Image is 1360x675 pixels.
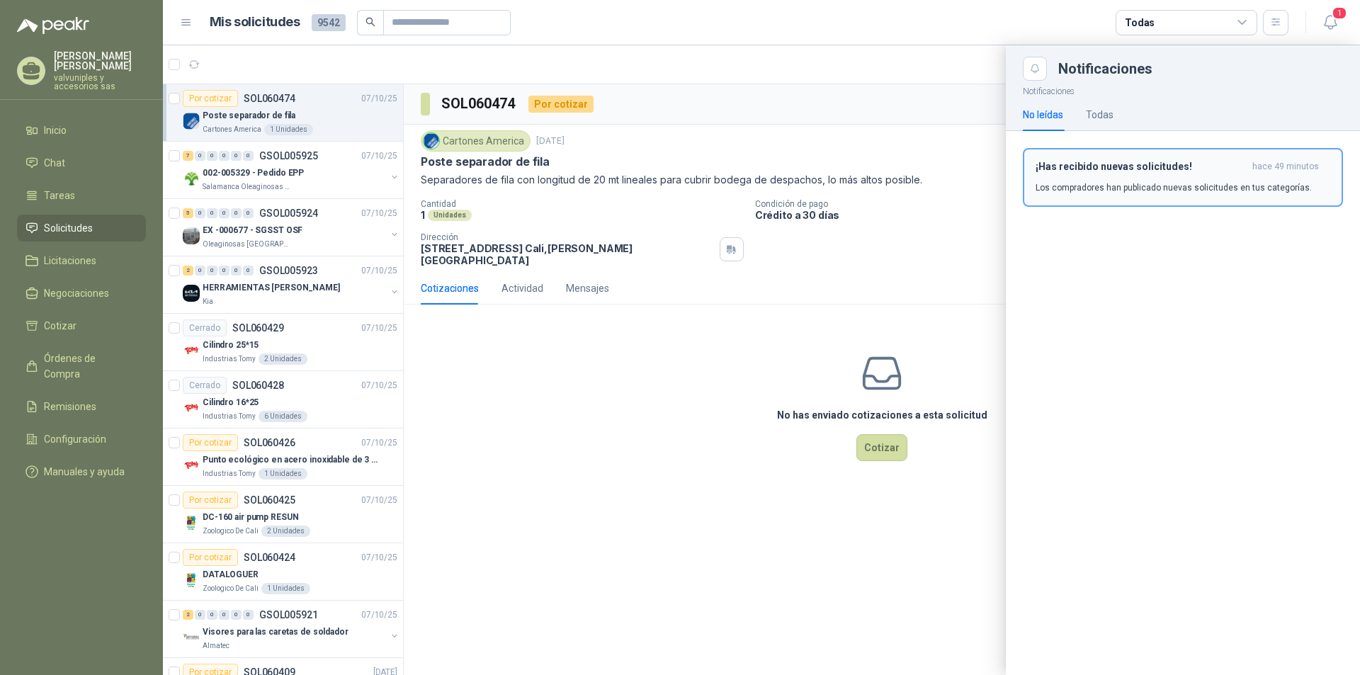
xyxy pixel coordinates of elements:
img: Logo peakr [17,17,89,34]
span: Solicitudes [44,220,93,236]
a: Órdenes de Compra [17,345,146,387]
span: Remisiones [44,399,96,414]
a: Chat [17,149,146,176]
h1: Mis solicitudes [210,12,300,33]
h3: ¡Has recibido nuevas solicitudes! [1036,161,1247,173]
p: Los compradores han publicado nuevas solicitudes en tus categorías. [1036,181,1312,194]
div: Notificaciones [1058,62,1343,76]
button: Close [1023,57,1047,81]
p: valvuniples y accesorios sas [54,74,146,91]
a: Inicio [17,117,146,144]
span: 1 [1332,6,1347,20]
a: Manuales y ayuda [17,458,146,485]
span: Manuales y ayuda [44,464,125,480]
div: No leídas [1023,107,1063,123]
a: Tareas [17,182,146,209]
a: Cotizar [17,312,146,339]
a: Configuración [17,426,146,453]
span: Cotizar [44,318,76,334]
span: Chat [44,155,65,171]
p: [PERSON_NAME] [PERSON_NAME] [54,51,146,71]
span: Inicio [44,123,67,138]
a: Remisiones [17,393,146,420]
span: hace 49 minutos [1252,161,1319,173]
div: Todas [1086,107,1113,123]
p: Notificaciones [1006,81,1360,98]
span: Configuración [44,431,106,447]
button: 1 [1317,10,1343,35]
span: Negociaciones [44,285,109,301]
div: Todas [1125,15,1155,30]
span: Tareas [44,188,75,203]
span: 9542 [312,14,346,31]
span: Órdenes de Compra [44,351,132,382]
button: ¡Has recibido nuevas solicitudes!hace 49 minutos Los compradores han publicado nuevas solicitudes... [1023,148,1343,207]
span: Licitaciones [44,253,96,268]
span: search [365,17,375,27]
a: Licitaciones [17,247,146,274]
a: Solicitudes [17,215,146,242]
a: Negociaciones [17,280,146,307]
